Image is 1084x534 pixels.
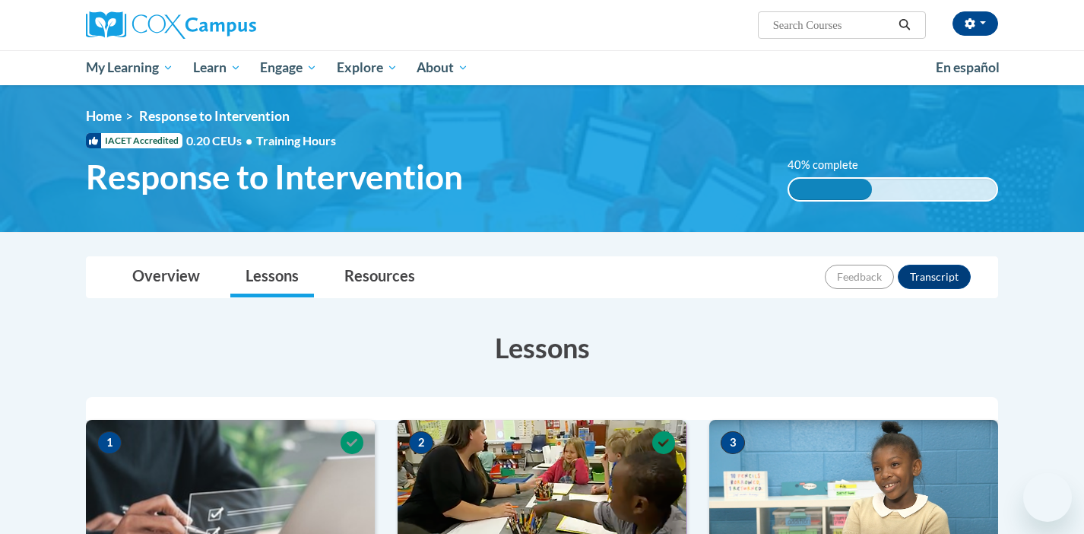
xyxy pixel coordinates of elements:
[409,431,433,454] span: 2
[1023,473,1072,522] iframe: Button to launch messaging window
[337,59,398,77] span: Explore
[329,257,430,297] a: Resources
[193,59,241,77] span: Learn
[789,179,872,200] div: 40% complete
[721,431,745,454] span: 3
[260,59,317,77] span: Engage
[417,59,468,77] span: About
[86,133,182,148] span: IACET Accredited
[86,11,375,39] a: Cox Campus
[230,257,314,297] a: Lessons
[936,59,1000,75] span: En español
[952,11,998,36] button: Account Settings
[86,11,256,39] img: Cox Campus
[86,59,173,77] span: My Learning
[250,50,327,85] a: Engage
[772,16,893,34] input: Search Courses
[86,157,463,197] span: Response to Intervention
[117,257,215,297] a: Overview
[926,52,1010,84] a: En español
[86,108,122,124] a: Home
[898,265,971,289] button: Transcript
[256,133,336,148] span: Training Hours
[327,50,407,85] a: Explore
[788,157,875,173] label: 40% complete
[186,132,256,149] span: 0.20 CEUs
[76,50,183,85] a: My Learning
[407,50,479,85] a: About
[63,50,1021,85] div: Main menu
[139,108,290,124] span: Response to Intervention
[893,16,916,34] button: Search
[825,265,894,289] button: Feedback
[246,133,252,148] span: •
[97,431,122,454] span: 1
[86,329,998,367] h3: Lessons
[183,50,251,85] a: Learn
